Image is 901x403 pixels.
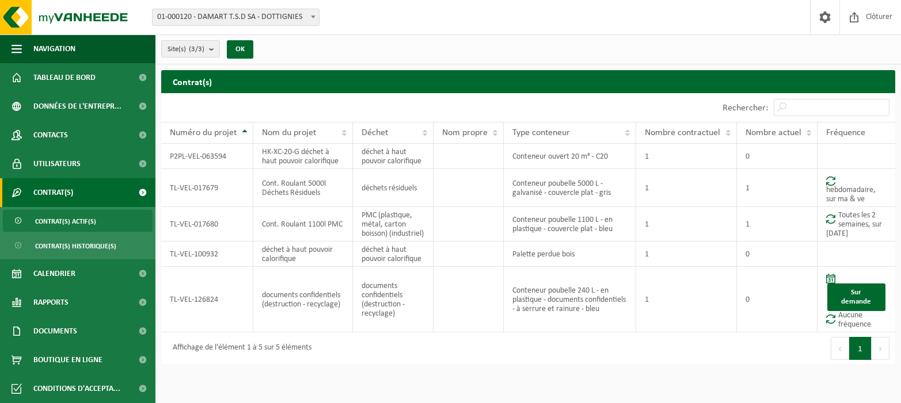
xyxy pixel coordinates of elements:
span: Fréquence [826,128,865,137]
td: Conteneur ouvert 20 m³ - C20 [504,144,636,169]
a: Sur demande [827,283,885,311]
td: PMC (plastique, métal, carton boisson) (industriel) [353,207,434,241]
button: Next [872,337,889,360]
td: 0 [737,144,818,169]
h2: Contrat(s) [161,70,895,93]
span: Site(s) [168,41,204,58]
span: Données de l'entrepr... [33,92,121,121]
td: Cont. Roulant 1100l PMC [253,207,353,241]
span: Contacts [33,121,68,149]
span: Contrat(s) historique(s) [35,235,116,257]
td: déchet à haut pouvoir calorifique [353,241,434,267]
td: P2PL-VEL-063594 [161,144,253,169]
td: déchet à haut pouvoir calorifique [353,144,434,169]
td: déchet à haut pouvoir calorifique [253,241,353,267]
td: documents confidentiels (destruction - recyclage) [353,267,434,332]
span: Utilisateurs [33,149,81,178]
button: 1 [849,337,872,360]
td: 0 [737,267,818,332]
td: hebdomadaire, sur ma & ve [818,169,895,207]
td: Conteneur poubelle 1100 L - en plastique - couvercle plat - bleu [504,207,636,241]
td: TL-VEL-126824 [161,267,253,332]
td: 1 [636,144,736,169]
td: Aucune fréquence [818,267,895,332]
td: TL-VEL-100932 [161,241,253,267]
a: Contrat(s) actif(s) [3,210,153,232]
button: Previous [831,337,849,360]
td: HK-XC-20-G déchet à haut pouvoir calorifique [253,144,353,169]
count: (3/3) [189,45,204,53]
span: Navigation [33,34,75,63]
span: 01-000120 - DAMART T.S.D SA - DOTTIGNIES [152,9,320,26]
span: Nom propre [442,128,488,137]
span: 01-000120 - DAMART T.S.D SA - DOTTIGNIES [153,9,319,25]
td: Conteneur poubelle 240 L - en plastique - documents confidentiels - à serrure et rainure - bleu [504,267,636,332]
span: Nom du projet [262,128,316,137]
td: Palette perdue bois [504,241,636,267]
td: 1 [636,241,736,267]
a: Contrat(s) historique(s) [3,235,153,256]
span: Déchet [362,128,388,137]
td: 1 [737,169,818,207]
span: Tableau de bord [33,63,96,92]
td: documents confidentiels (destruction - recyclage) [253,267,353,332]
td: 1 [636,169,736,207]
span: Conditions d'accepta... [33,374,120,403]
span: Nombre contractuel [645,128,720,137]
span: Numéro du projet [170,128,237,137]
span: Rapports [33,288,69,317]
label: Rechercher: [723,103,768,113]
span: Boutique en ligne [33,346,102,374]
td: 1 [636,207,736,241]
td: déchets résiduels [353,169,434,207]
td: 0 [737,241,818,267]
td: TL-VEL-017679 [161,169,253,207]
td: 1 [636,267,736,332]
span: Contrat(s) [33,178,73,207]
td: Toutes les 2 semaines, sur [DATE] [818,207,895,241]
span: Type conteneur [512,128,570,137]
div: Affichage de l'élément 1 à 5 sur 5 éléments [167,338,311,359]
td: 1 [737,207,818,241]
span: Documents [33,317,77,346]
span: Nombre actuel [746,128,801,137]
td: Conteneur poubelle 5000 L - galvanisé - couvercle plat - gris [504,169,636,207]
span: Calendrier [33,259,75,288]
button: Site(s)(3/3) [161,40,220,57]
button: OK [227,40,253,59]
td: TL-VEL-017680 [161,207,253,241]
td: Cont. Roulant 5000l Déchets Résiduels [253,169,353,207]
span: Contrat(s) actif(s) [35,210,96,232]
